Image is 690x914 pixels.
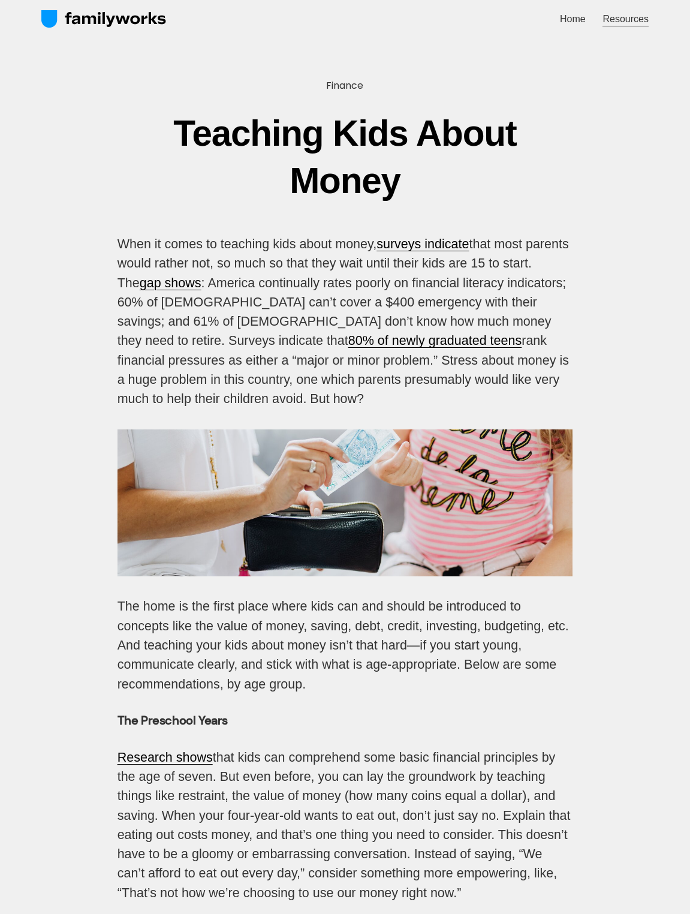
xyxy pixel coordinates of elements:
a: Resources [602,11,648,28]
a: 80% of newly graduated teens [348,333,522,348]
a: Finance [326,79,363,92]
img: FamilyWorks [41,10,167,29]
p: When it comes to teaching kids about money, that most parents would rather not, so much so that t... [117,234,573,409]
a: surveys indicate [376,237,469,251]
a: Research shows [117,750,213,765]
h3: The Preschool Years [117,713,573,729]
h1: Teaching Kids About Money [117,110,573,205]
a: gap shows [140,276,201,290]
p: The home is the first place where kids can and should be introduced to concepts like the value of... [117,597,573,693]
a: Home [560,11,586,28]
p: that kids can comprehend some basic financial principles by the age of seven. But even before, yo... [117,748,573,903]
